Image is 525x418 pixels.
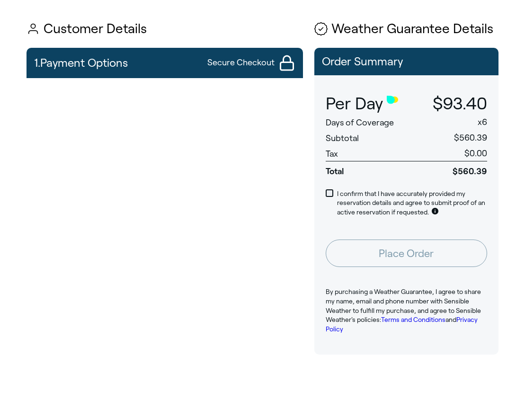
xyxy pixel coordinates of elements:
[337,189,487,217] p: I confirm that I have accurately provided my reservation details and agree to submit proof of an ...
[464,149,487,158] span: $0.00
[454,133,487,142] span: $560.39
[433,94,487,113] span: $93.40
[34,52,128,74] h2: 1. Payment Options
[326,94,383,113] span: Per Day
[326,316,478,333] a: Privacy Policy
[326,118,394,127] span: Days of Coverage
[326,161,418,177] span: Total
[322,55,491,68] p: Order Summary
[326,149,338,159] span: Tax
[326,240,487,267] button: Place Order
[381,316,445,323] a: Terms and Conditions
[478,117,487,127] span: x 6
[27,22,303,36] h1: Customer Details
[326,287,487,334] p: By purchasing a Weather Guarantee, I agree to share my name, email and phone number with Sensible...
[314,22,498,36] h1: Weather Guarantee Details
[27,48,303,78] button: 1.Payment OptionsSecure Checkout
[326,133,359,143] span: Subtotal
[207,57,275,69] span: Secure Checkout
[418,161,487,177] span: $560.39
